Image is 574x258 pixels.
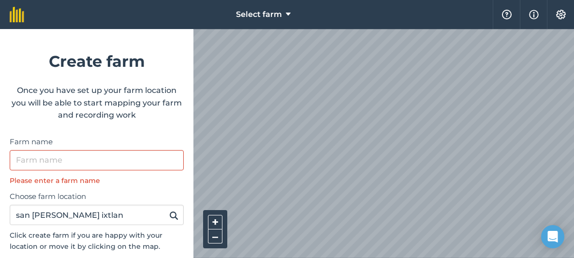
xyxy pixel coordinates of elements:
[10,7,24,22] img: fieldmargin Logo
[10,136,184,148] label: Farm name
[10,191,184,202] label: Choose farm location
[541,225,564,248] div: Open Intercom Messenger
[10,84,184,121] p: Once you have set up your farm location you will be able to start mapping your farm and recording...
[529,9,539,20] img: svg+xml;base64,PHN2ZyB4bWxucz0iaHR0cDovL3d3dy53My5vcmcvMjAwMC9zdmciIHdpZHRoPSIxNyIgaGVpZ2h0PSIxNy...
[10,205,184,225] input: Enter your farm’s address
[555,10,567,19] img: A cog icon
[169,210,178,221] img: svg+xml;base64,PHN2ZyB4bWxucz0iaHR0cDovL3d3dy53My5vcmcvMjAwMC9zdmciIHdpZHRoPSIxOSIgaGVpZ2h0PSIyNC...
[208,229,222,243] button: –
[10,175,184,186] div: Please enter a farm name
[236,9,282,20] span: Select farm
[10,150,184,170] input: Farm name
[208,215,222,229] button: +
[10,230,184,252] p: Click create farm if you are happy with your location or move it by clicking on the map.
[10,49,184,74] h1: Create farm
[501,10,513,19] img: A question mark icon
